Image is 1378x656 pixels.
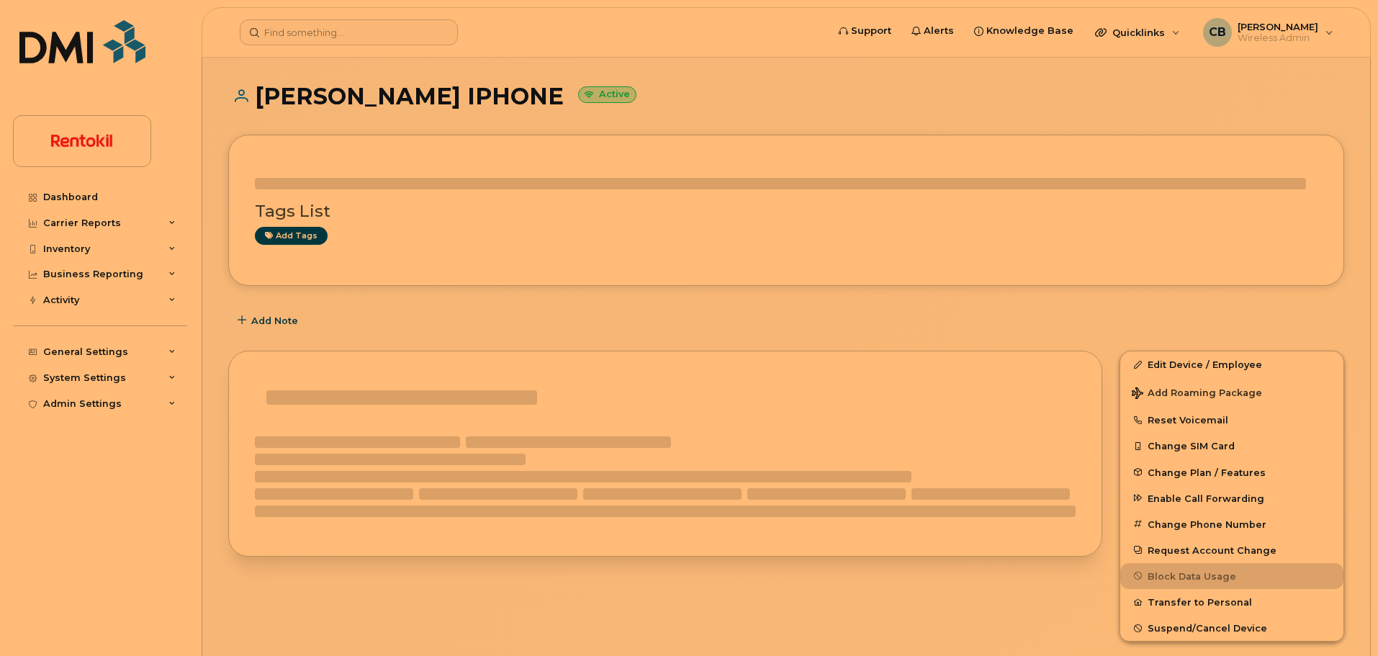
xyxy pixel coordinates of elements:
span: Suspend/Cancel Device [1148,623,1267,634]
button: Change Phone Number [1120,511,1343,537]
span: Add Roaming Package [1132,387,1262,401]
h1: [PERSON_NAME] IPHONE [228,84,1344,109]
button: Enable Call Forwarding [1120,485,1343,511]
button: Add Note [228,307,310,333]
button: Change SIM Card [1120,433,1343,459]
a: Edit Device / Employee [1120,351,1343,377]
span: Enable Call Forwarding [1148,493,1264,503]
button: Block Data Usage [1120,563,1343,589]
span: Add Note [251,314,298,328]
button: Transfer to Personal [1120,589,1343,615]
button: Reset Voicemail [1120,407,1343,433]
small: Active [578,86,636,103]
button: Request Account Change [1120,537,1343,563]
button: Add Roaming Package [1120,377,1343,407]
h3: Tags List [255,202,1318,220]
button: Change Plan / Features [1120,459,1343,485]
span: Change Plan / Features [1148,467,1266,477]
button: Suspend/Cancel Device [1120,615,1343,641]
a: Add tags [255,227,328,245]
